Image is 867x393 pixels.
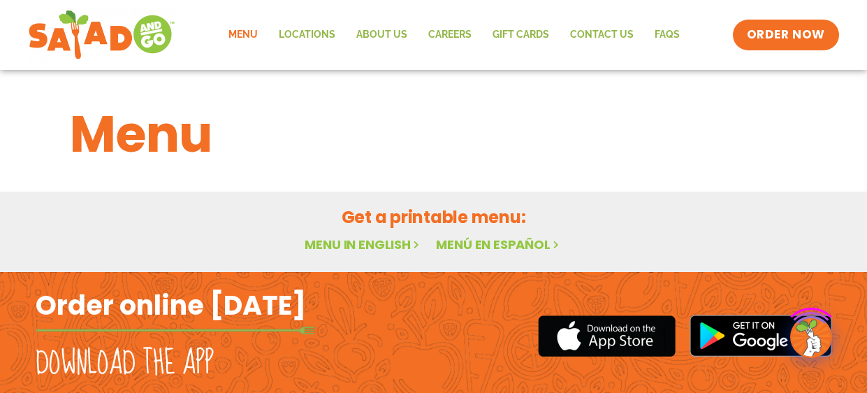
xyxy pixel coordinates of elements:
img: google_play [690,315,832,357]
a: Contact Us [560,19,644,51]
h2: Download the app [36,344,214,383]
a: Careers [418,19,482,51]
a: About Us [346,19,418,51]
span: ORDER NOW [747,27,825,43]
a: Menu in English [305,236,422,253]
h2: Order online [DATE] [36,288,306,322]
a: FAQs [644,19,690,51]
a: GIFT CARDS [482,19,560,51]
h1: Menu [70,97,798,172]
a: ORDER NOW [733,20,839,50]
a: Locations [268,19,346,51]
img: new-SAG-logo-768×292 [28,7,175,63]
h2: Get a printable menu: [70,205,798,229]
img: appstore [538,313,676,359]
nav: Menu [218,19,690,51]
img: fork [36,327,315,334]
a: Menú en español [436,236,562,253]
a: Menu [218,19,268,51]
